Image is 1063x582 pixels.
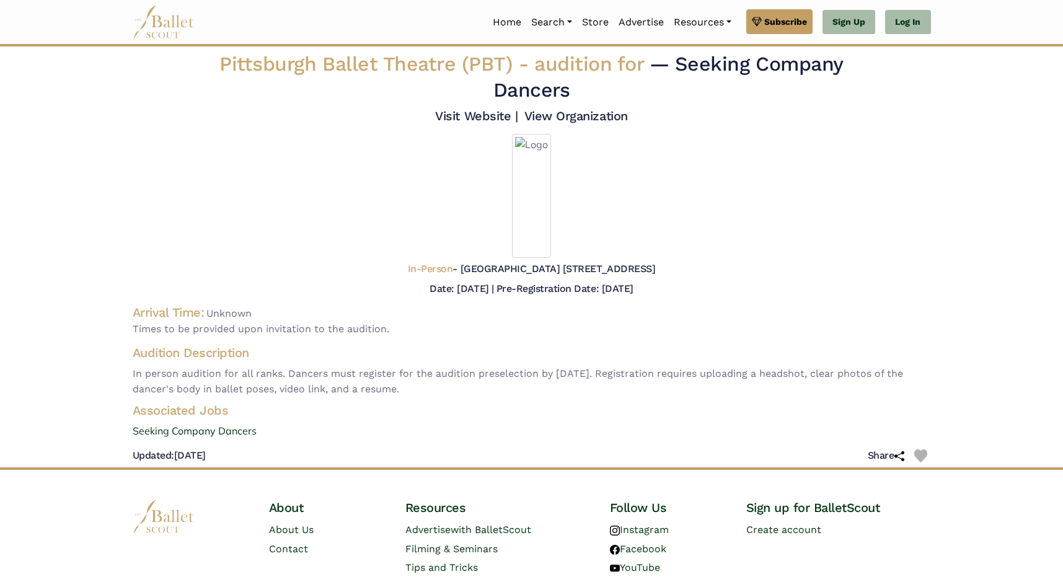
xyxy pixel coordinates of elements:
a: Create account [746,524,821,536]
a: Contact [269,543,308,555]
a: Log In [885,10,930,35]
a: About Us [269,524,314,536]
img: facebook logo [610,545,620,555]
a: Facebook [610,543,666,555]
span: Subscribe [764,15,807,29]
span: Times to be provided upon invitation to the audition. [133,321,931,337]
a: Advertisewith BalletScout [405,524,531,536]
a: View Organization [524,108,628,123]
span: Unknown [206,307,252,319]
a: Tips and Tricks [405,562,478,573]
a: YouTube [610,562,660,573]
a: Resources [669,9,736,35]
span: In-Person [408,263,453,275]
img: youtube logo [610,563,620,573]
span: In person audition for all ranks. Dancers must register for the audition preselection by [DATE]. ... [133,366,931,397]
h5: Share [868,449,904,462]
a: Filming & Seminars [405,543,498,555]
h4: Resources [405,500,590,516]
h4: Arrival Time: [133,305,205,320]
a: Instagram [610,524,669,536]
a: Visit Website | [435,108,518,123]
h4: Audition Description [133,345,931,361]
span: audition for [534,52,643,76]
a: Advertise [614,9,669,35]
a: Store [577,9,614,35]
img: gem.svg [752,15,762,29]
span: Pittsburgh Ballet Theatre (PBT) - [219,52,649,76]
a: Subscribe [746,9,813,34]
h4: Follow Us [610,500,726,516]
span: — Seeking Company Dancers [493,52,844,102]
h5: - [GEOGRAPHIC_DATA] [STREET_ADDRESS] [408,263,655,276]
h5: [DATE] [133,449,206,462]
img: Logo [512,134,551,258]
a: Home [488,9,526,35]
h4: About [269,500,386,516]
h5: Date: [DATE] | [430,283,493,294]
a: Seeking Company Dancers [123,423,941,439]
a: Search [526,9,577,35]
span: with BalletScout [451,524,531,536]
h5: Pre-Registration Date: [DATE] [496,283,633,294]
img: instagram logo [610,526,620,536]
a: Sign Up [823,10,875,35]
span: Updated: [133,449,174,461]
h4: Sign up for BalletScout [746,500,931,516]
img: logo [133,500,195,534]
h4: Associated Jobs [123,402,941,418]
